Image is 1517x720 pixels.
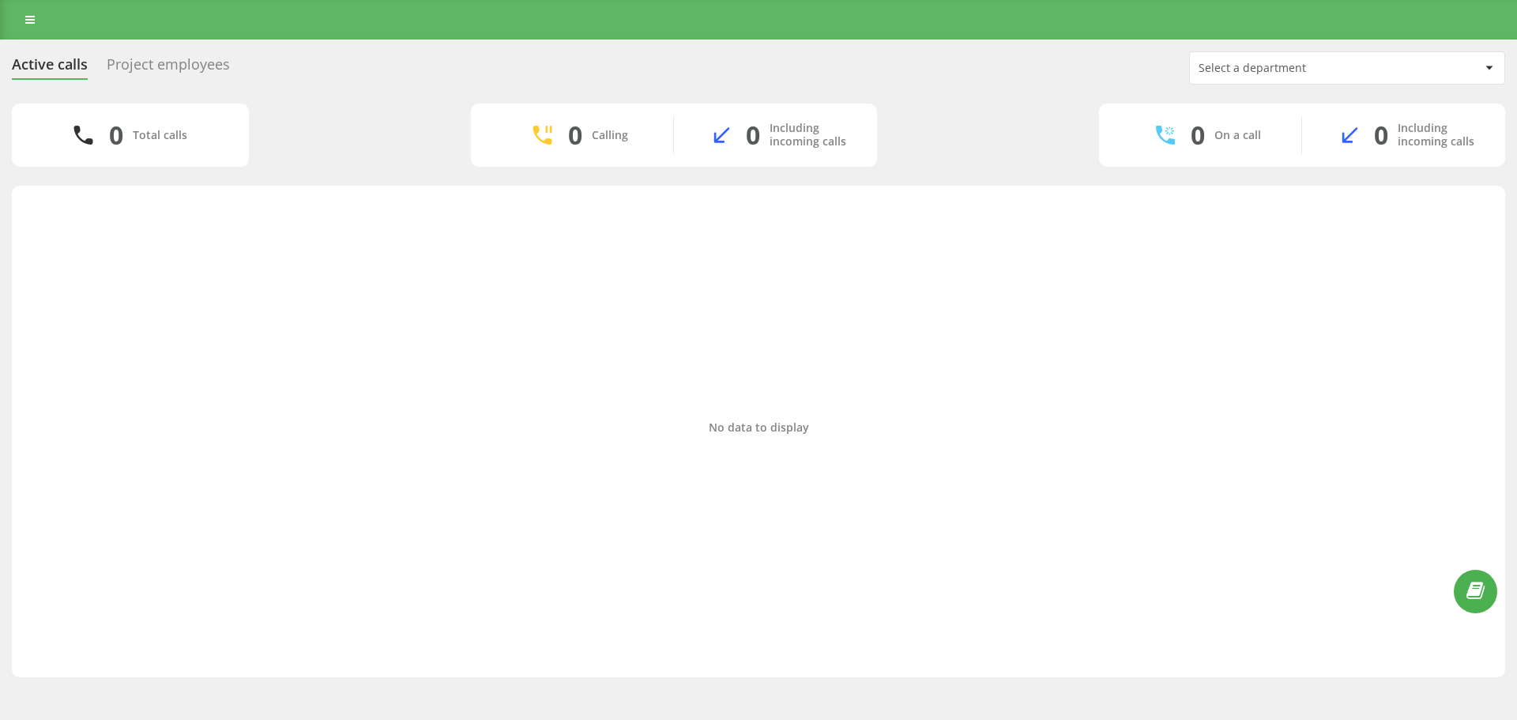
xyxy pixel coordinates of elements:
div: Calling [592,129,628,142]
div: Select a department [1199,62,1387,75]
div: Project employees [107,56,230,81]
div: Including incoming calls [1398,122,1481,149]
div: 0 [568,120,582,150]
div: 0 [1191,120,1205,150]
div: Total calls [133,129,187,142]
div: No data to display [24,421,1493,435]
div: 0 [1374,120,1388,150]
div: 0 [109,120,123,150]
div: Including incoming calls [770,122,853,149]
div: 0 [746,120,760,150]
div: Active calls [12,56,88,81]
div: On a call [1214,129,1261,142]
